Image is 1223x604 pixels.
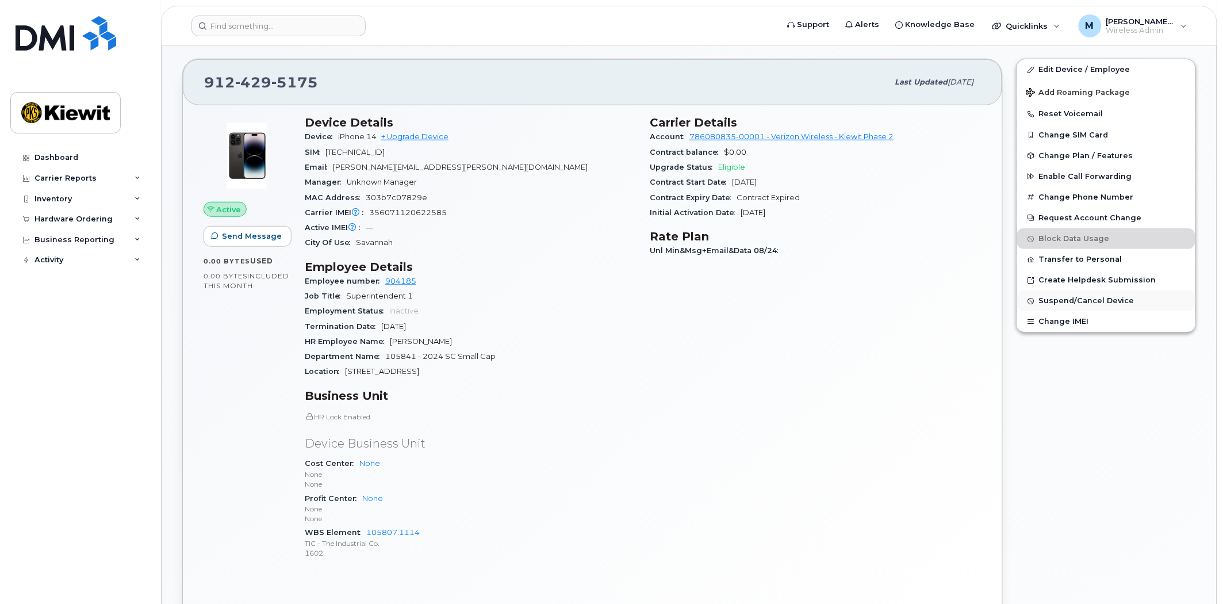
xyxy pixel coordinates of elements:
[1039,151,1133,160] span: Change Plan / Features
[1017,208,1195,228] button: Request Account Change
[305,132,338,141] span: Device
[369,208,447,217] span: 356071120622585
[650,178,733,186] span: Contract Start Date
[798,19,830,30] span: Support
[338,132,377,141] span: iPhone 14
[1173,554,1214,595] iframe: Messenger Launcher
[1017,146,1195,166] button: Change Plan / Features
[1017,59,1195,80] a: Edit Device / Employee
[204,257,250,265] span: 0.00 Bytes
[305,277,385,285] span: Employee number
[906,19,975,30] span: Knowledge Base
[204,226,292,247] button: Send Message
[305,549,637,559] p: 1602
[719,163,746,171] span: Eligible
[650,163,719,171] span: Upgrade Status
[305,352,385,361] span: Department Name
[741,208,766,217] span: [DATE]
[345,367,419,376] span: [STREET_ADDRESS]
[733,178,757,186] span: [DATE]
[305,193,366,202] span: MAC Address
[305,163,333,171] span: Email
[305,529,366,537] span: WBS Element
[191,16,366,36] input: Find something...
[1017,125,1195,146] button: Change SIM Card
[305,322,381,331] span: Termination Date
[362,494,383,503] a: None
[366,193,427,202] span: 303b7c07829e
[1039,172,1132,181] span: Enable Call Forwarding
[305,260,637,274] h3: Employee Details
[325,148,385,156] span: [TECHNICAL_ID]
[389,307,419,315] span: Inactive
[1006,21,1048,30] span: Quicklinks
[366,529,420,537] a: 105807.1114
[346,292,413,300] span: Superintendent 1
[305,504,637,514] p: None
[385,277,416,285] a: 904185
[305,307,389,315] span: Employment Status
[1106,26,1175,35] span: Wireless Admin
[305,389,637,403] h3: Business Unit
[1026,88,1130,99] span: Add Roaming Package
[895,78,948,86] span: Last updated
[305,479,637,489] p: None
[305,337,390,346] span: HR Employee Name
[305,238,356,247] span: City Of Use
[250,257,273,265] span: used
[948,78,974,86] span: [DATE]
[1017,311,1195,332] button: Change IMEI
[305,514,637,523] p: None
[1017,187,1195,208] button: Change Phone Number
[1017,166,1195,187] button: Enable Call Forwarding
[305,223,366,232] span: Active IMEI
[1017,270,1195,290] a: Create Helpdesk Submission
[1071,14,1195,37] div: Melissa.Arnsdorff
[305,539,637,549] p: TIC - The Industrial Co.
[650,246,784,255] span: Unl Min&Msg+Email&Data 08/24
[356,238,393,247] span: Savannah
[385,352,496,361] span: 105841 - 2024 SC Small Cap
[305,292,346,300] span: Job Title
[690,132,894,141] a: 786080835-00001 - Verizon Wireless - Kiewit Phase 2
[984,14,1068,37] div: Quicklinks
[650,230,982,243] h3: Rate Plan
[204,74,318,91] span: 912
[271,74,318,91] span: 5175
[305,412,637,422] p: HR Lock Enabled
[381,322,406,331] span: [DATE]
[305,208,369,217] span: Carrier IMEI
[204,272,247,280] span: 0.00 Bytes
[347,178,417,186] span: Unknown Manager
[305,148,325,156] span: SIM
[305,494,362,503] span: Profit Center
[366,223,373,232] span: —
[217,204,241,215] span: Active
[856,19,880,30] span: Alerts
[305,459,359,468] span: Cost Center
[204,272,289,290] span: included this month
[650,116,982,129] h3: Carrier Details
[1086,19,1094,33] span: M
[235,74,271,91] span: 429
[1017,104,1195,124] button: Reset Voicemail
[359,459,380,468] a: None
[780,13,838,36] a: Support
[1017,249,1195,270] button: Transfer to Personal
[222,231,282,242] span: Send Message
[381,132,448,141] a: + Upgrade Device
[650,193,737,202] span: Contract Expiry Date
[838,13,888,36] a: Alerts
[305,116,637,129] h3: Device Details
[724,148,747,156] span: $0.00
[650,132,690,141] span: Account
[305,435,637,452] p: Device Business Unit
[333,163,588,171] span: [PERSON_NAME][EMAIL_ADDRESS][PERSON_NAME][DOMAIN_NAME]
[390,337,452,346] span: [PERSON_NAME]
[1106,17,1175,26] span: [PERSON_NAME].[PERSON_NAME]
[888,13,983,36] a: Knowledge Base
[1039,297,1134,305] span: Suspend/Cancel Device
[305,178,347,186] span: Manager
[305,469,637,479] p: None
[213,121,282,190] img: image20231002-3703462-njx0qo.jpeg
